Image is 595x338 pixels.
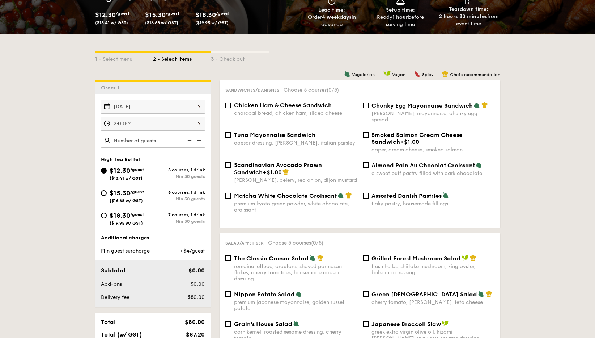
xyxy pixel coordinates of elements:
span: Add-ons [101,281,122,287]
span: Spicy [422,72,433,77]
span: Green [DEMOGRAPHIC_DATA] Salad [371,291,477,298]
span: Chef's recommendation [450,72,500,77]
img: icon-spicy.37a8142b.svg [414,71,421,77]
span: $0.00 [191,281,205,287]
input: Almond Pain Au Chocolat Croissanta sweet puff pastry filled with dark chocolate [363,162,369,168]
img: icon-chef-hat.a58ddaea.svg [470,255,476,261]
div: Order in advance [301,14,363,28]
span: Tuna Mayonnaise Sandwich [234,132,315,138]
img: icon-vegetarian.fe4039eb.svg [442,192,449,199]
div: a sweet puff pastry filled with dark chocolate [371,170,494,176]
img: icon-vegetarian.fe4039eb.svg [478,291,484,297]
span: $18.30 [110,212,130,220]
div: Min 30 guests [153,196,205,201]
img: icon-vegetarian.fe4039eb.svg [337,192,344,199]
span: (0/5) [327,87,339,93]
div: fresh herbs, shiitake mushroom, king oyster, balsamic dressing [371,263,494,276]
input: Event time [101,117,205,131]
strong: 2 hours 30 minutes [439,13,487,20]
img: icon-reduce.1d2dbef1.svg [183,134,194,147]
img: icon-vegan.f8ff3823.svg [442,320,449,327]
span: Almond Pain Au Chocolat Croissant [371,162,475,169]
span: ($13.41 w/ GST) [110,176,143,181]
div: caper, cream cheese, smoked salmon [371,147,494,153]
div: cherry tomato, [PERSON_NAME], feta cheese [371,299,494,305]
div: 5 courses, 1 drink [153,167,205,172]
div: 6 courses, 1 drink [153,190,205,195]
span: Matcha White Chocolate Croissant [234,192,337,199]
div: charcoal bread, chicken ham, sliced cheese [234,110,357,116]
span: /guest [130,189,144,195]
span: $18.30 [195,11,216,19]
div: 2 - Select items [153,53,211,63]
span: Choose 5 courses [284,87,339,93]
span: Japanese Broccoli Slaw [371,321,441,327]
span: /guest [116,11,129,16]
img: icon-vegetarian.fe4039eb.svg [344,71,350,77]
span: +$4/guest [180,248,205,254]
span: Teardown time: [449,6,488,12]
span: $12.30 [110,167,130,175]
span: Vegan [392,72,405,77]
input: Assorted Danish Pastriesflaky pastry, housemade fillings [363,193,369,199]
img: icon-vegetarian.fe4039eb.svg [476,162,482,168]
input: $18.30/guest($19.95 w/ GST)7 courses, 1 drinkMin 30 guests [101,213,107,218]
input: Nippon Potato Saladpremium japanese mayonnaise, golden russet potato [225,291,231,297]
span: Grilled Forest Mushroom Salad [371,255,461,262]
input: Green [DEMOGRAPHIC_DATA] Saladcherry tomato, [PERSON_NAME], feta cheese [363,291,369,297]
img: icon-vegetarian.fe4039eb.svg [309,255,316,261]
img: icon-chef-hat.a58ddaea.svg [486,291,492,297]
span: $87.20 [186,331,205,338]
img: icon-vegetarian.fe4039eb.svg [293,320,299,327]
span: +$1.00 [263,169,282,176]
span: $80.00 [185,318,205,325]
img: icon-vegan.f8ff3823.svg [462,255,469,261]
input: $15.30/guest($16.68 w/ GST)6 courses, 1 drinkMin 30 guests [101,190,107,196]
input: The Classic Caesar Saladromaine lettuce, croutons, shaved parmesan flakes, cherry tomatoes, house... [225,255,231,261]
span: Chicken Ham & Cheese Sandwich [234,102,332,109]
input: Tuna Mayonnaise Sandwichcaesar dressing, [PERSON_NAME], italian parsley [225,132,231,138]
div: 3 - Check out [211,53,269,63]
img: icon-vegetarian.fe4039eb.svg [296,291,302,297]
span: $15.30 [145,11,166,19]
span: Delivery fee [101,294,129,300]
img: icon-chef-hat.a58ddaea.svg [481,102,488,108]
img: icon-add.58712e84.svg [194,134,205,147]
span: Total [101,318,116,325]
span: /guest [130,212,144,217]
input: Matcha White Chocolate Croissantpremium kyoto green powder, white chocolate, croissant [225,193,231,199]
input: Smoked Salmon Cream Cheese Sandwich+$1.00caper, cream cheese, smoked salmon [363,132,369,138]
span: Assorted Danish Pastries [371,192,442,199]
input: Japanese Broccoli Slawgreek extra virgin olive oil, kizami [PERSON_NAME], yuzu soy-sesame dressing [363,321,369,327]
div: from event time [437,13,500,28]
strong: 4 weekdays [322,14,352,20]
div: Ready before serving time [369,14,432,28]
strong: 1 hour [392,14,408,20]
div: caesar dressing, [PERSON_NAME], italian parsley [234,140,357,146]
span: Min guest surcharge [101,248,150,254]
span: Grain's House Salad [234,321,292,327]
input: Chunky Egg Mayonnaise Sandwich[PERSON_NAME], mayonnaise, chunky egg spread [363,103,369,108]
span: $0.00 [188,267,205,274]
span: Vegetarian [352,72,375,77]
span: ($16.68 w/ GST) [145,20,178,25]
span: Scandinavian Avocado Prawn Sandwich [234,162,322,176]
input: Grilled Forest Mushroom Saladfresh herbs, shiitake mushroom, king oyster, balsamic dressing [363,255,369,261]
span: The Classic Caesar Salad [234,255,309,262]
span: Lead time: [318,7,345,13]
div: [PERSON_NAME], mayonnaise, chunky egg spread [371,110,494,123]
input: Number of guests [101,134,205,148]
img: icon-chef-hat.a58ddaea.svg [282,168,289,175]
span: Nippon Potato Salad [234,291,295,298]
div: Additional charges [101,234,205,242]
span: $15.30 [110,189,130,197]
span: Salad/Appetiser [225,241,264,246]
span: Order 1 [101,85,122,91]
span: ($19.95 w/ GST) [195,20,229,25]
div: 1 - Select menu [95,53,153,63]
div: flaky pastry, housemade fillings [371,201,494,207]
input: $12.30/guest($13.41 w/ GST)5 courses, 1 drinkMin 30 guests [101,168,107,174]
span: Subtotal [101,267,126,274]
input: Event date [101,100,205,114]
span: High Tea Buffet [101,157,140,163]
